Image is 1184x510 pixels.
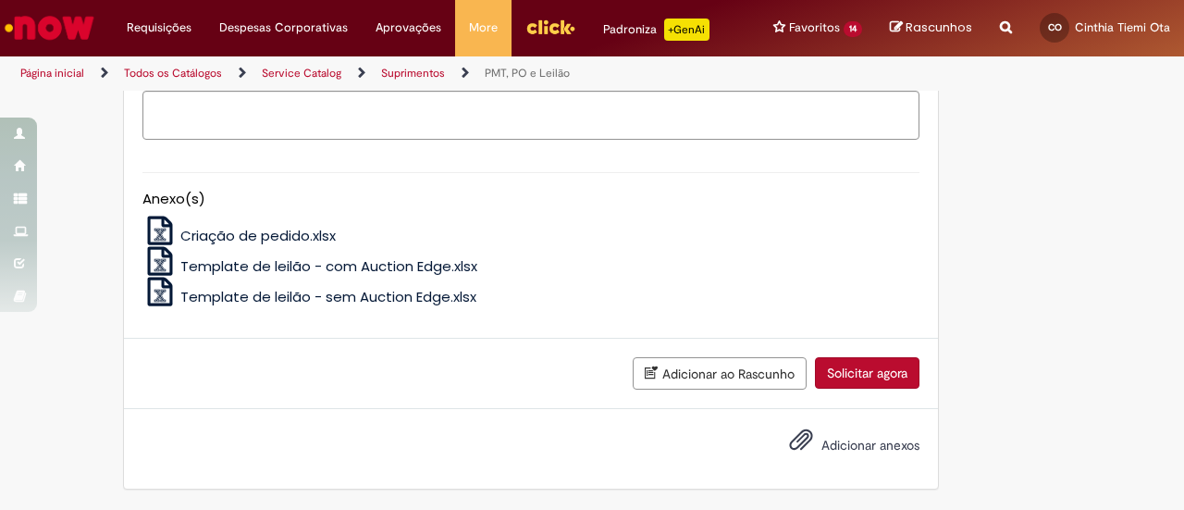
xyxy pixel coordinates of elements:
[1048,21,1062,33] span: CO
[890,19,972,37] a: Rascunhos
[381,66,445,81] a: Suprimentos
[124,66,222,81] a: Todos os Catálogos
[789,19,840,37] span: Favoritos
[142,91,919,140] textarea: Descrição
[142,192,919,207] h5: Anexo(s)
[664,19,709,41] p: +GenAi
[844,21,862,37] span: 14
[906,19,972,36] span: Rascunhos
[485,66,570,81] a: PMT, PO e Leilão
[142,226,337,245] a: Criação de pedido.xlsx
[603,19,709,41] div: Padroniza
[14,56,775,91] ul: Trilhas de página
[142,256,478,276] a: Template de leilão - com Auction Edge.xlsx
[180,287,476,306] span: Template de leilão - sem Auction Edge.xlsx
[180,256,477,276] span: Template de leilão - com Auction Edge.xlsx
[262,66,341,81] a: Service Catalog
[469,19,498,37] span: More
[219,19,348,37] span: Despesas Corporativas
[1075,19,1170,35] span: Cinthia Tiemi Ota
[20,66,84,81] a: Página inicial
[633,357,807,390] button: Adicionar ao Rascunho
[180,226,336,245] span: Criação de pedido.xlsx
[525,13,575,41] img: click_logo_yellow_360x200.png
[127,19,191,37] span: Requisições
[376,19,441,37] span: Aprovações
[784,423,818,466] button: Adicionar anexos
[821,437,919,454] span: Adicionar anexos
[142,287,477,306] a: Template de leilão - sem Auction Edge.xlsx
[2,9,97,46] img: ServiceNow
[815,357,919,389] button: Solicitar agora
